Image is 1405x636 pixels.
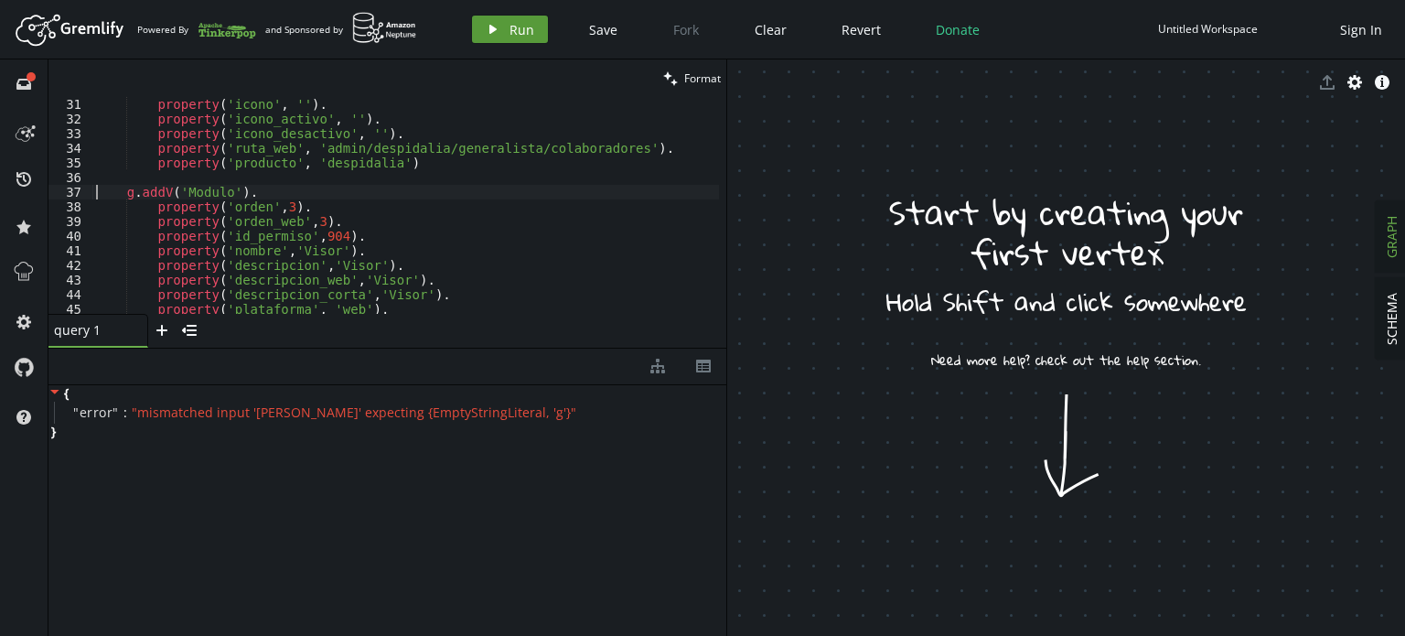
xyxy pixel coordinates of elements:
button: Run [472,16,548,43]
span: Save [589,21,617,38]
span: query 1 [54,322,127,339]
button: Clear [741,16,800,43]
span: Sign In [1340,21,1382,38]
div: 32 [48,112,93,126]
span: Clear [755,21,787,38]
div: and Sponsored by [265,12,417,47]
button: Sign In [1331,16,1391,43]
span: } [48,424,56,440]
button: Fork [659,16,713,43]
span: : [123,404,127,421]
span: Format [684,70,721,86]
div: Untitled Workspace [1158,22,1258,36]
div: 31 [48,97,93,112]
button: Save [575,16,631,43]
div: 41 [48,243,93,258]
span: " [73,404,80,421]
div: 35 [48,156,93,170]
img: AWS Neptune [352,12,417,44]
div: 42 [48,258,93,273]
button: Donate [922,16,993,43]
div: 39 [48,214,93,229]
div: 34 [48,141,93,156]
span: Revert [842,21,881,38]
div: 36 [48,170,93,185]
div: 37 [48,185,93,199]
div: 40 [48,229,93,243]
div: 45 [48,302,93,317]
span: Fork [673,21,699,38]
span: " [113,404,119,421]
span: { [64,385,69,402]
span: SCHEMA [1383,293,1400,345]
button: Format [658,59,726,97]
div: 43 [48,273,93,287]
span: " mismatched input '[PERSON_NAME]' expecting {EmptyStringLiteral, 'g'} " [132,404,576,421]
div: 33 [48,126,93,141]
div: 38 [48,199,93,214]
div: Powered By [137,14,256,46]
span: Donate [936,21,980,38]
span: GRAPH [1383,216,1400,258]
div: 44 [48,287,93,302]
span: Run [509,21,534,38]
span: error [80,404,113,421]
button: Revert [828,16,895,43]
